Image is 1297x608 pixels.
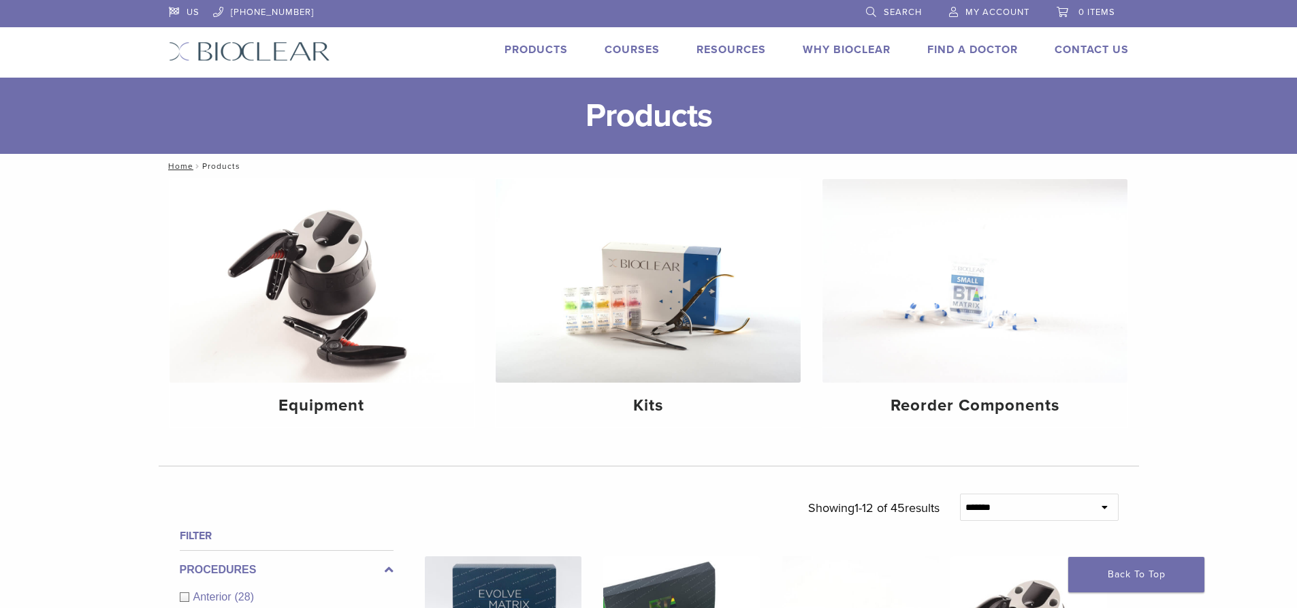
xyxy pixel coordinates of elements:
[822,179,1127,383] img: Reorder Components
[159,154,1139,178] nav: Products
[833,394,1117,418] h4: Reorder Components
[1078,7,1115,18] span: 0 items
[180,562,394,578] label: Procedures
[965,7,1029,18] span: My Account
[170,179,475,383] img: Equipment
[696,43,766,57] a: Resources
[927,43,1018,57] a: Find A Doctor
[1055,43,1129,57] a: Contact Us
[193,163,202,170] span: /
[505,43,568,57] a: Products
[169,42,330,61] img: Bioclear
[884,7,922,18] span: Search
[496,179,801,427] a: Kits
[180,394,464,418] h4: Equipment
[822,179,1127,427] a: Reorder Components
[164,161,193,171] a: Home
[193,591,235,603] span: Anterior
[496,179,801,383] img: Kits
[1068,557,1204,592] a: Back To Top
[803,43,891,57] a: Why Bioclear
[808,494,940,522] p: Showing results
[170,179,475,427] a: Equipment
[180,528,394,544] h4: Filter
[507,394,790,418] h4: Kits
[605,43,660,57] a: Courses
[854,500,905,515] span: 1-12 of 45
[235,591,254,603] span: (28)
